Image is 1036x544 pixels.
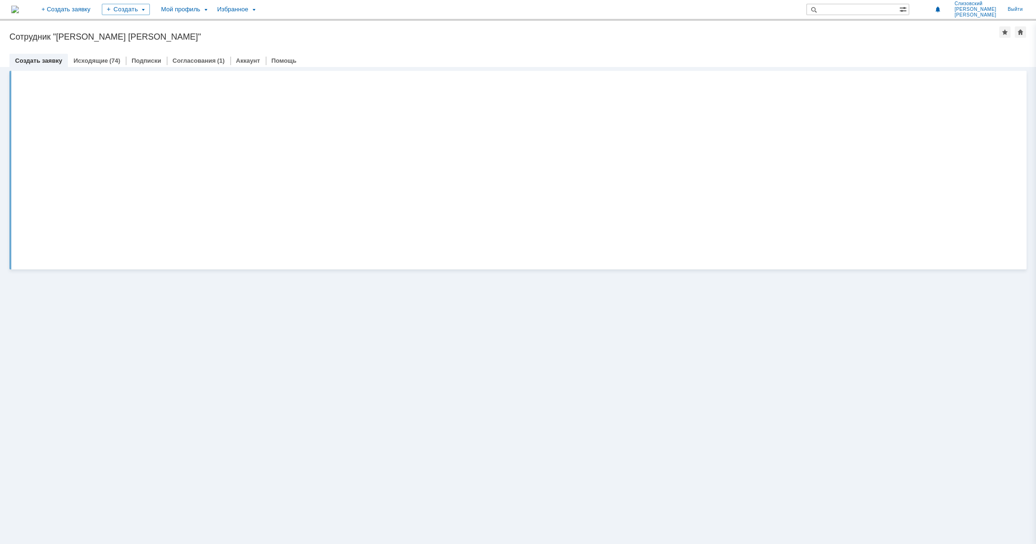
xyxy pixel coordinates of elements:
img: logo [11,6,19,13]
div: (1) [217,57,225,64]
span: [PERSON_NAME] [954,7,996,12]
a: Перейти на домашнюю страницу [11,6,19,13]
span: [PERSON_NAME] [954,12,996,18]
div: Сотрудник "[PERSON_NAME] [PERSON_NAME]" [9,32,999,42]
a: Исходящие [74,57,108,64]
a: Аккаунт [236,57,260,64]
a: Помощь [271,57,296,64]
span: Расширенный поиск [899,4,909,13]
div: Добавить в избранное [999,26,1011,38]
a: Создать заявку [15,57,62,64]
div: Создать [102,4,150,15]
span: Слизовский [954,1,996,7]
a: Согласования [173,57,216,64]
div: Сделать домашней страницей [1015,26,1026,38]
a: Подписки [132,57,161,64]
div: (74) [109,57,120,64]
